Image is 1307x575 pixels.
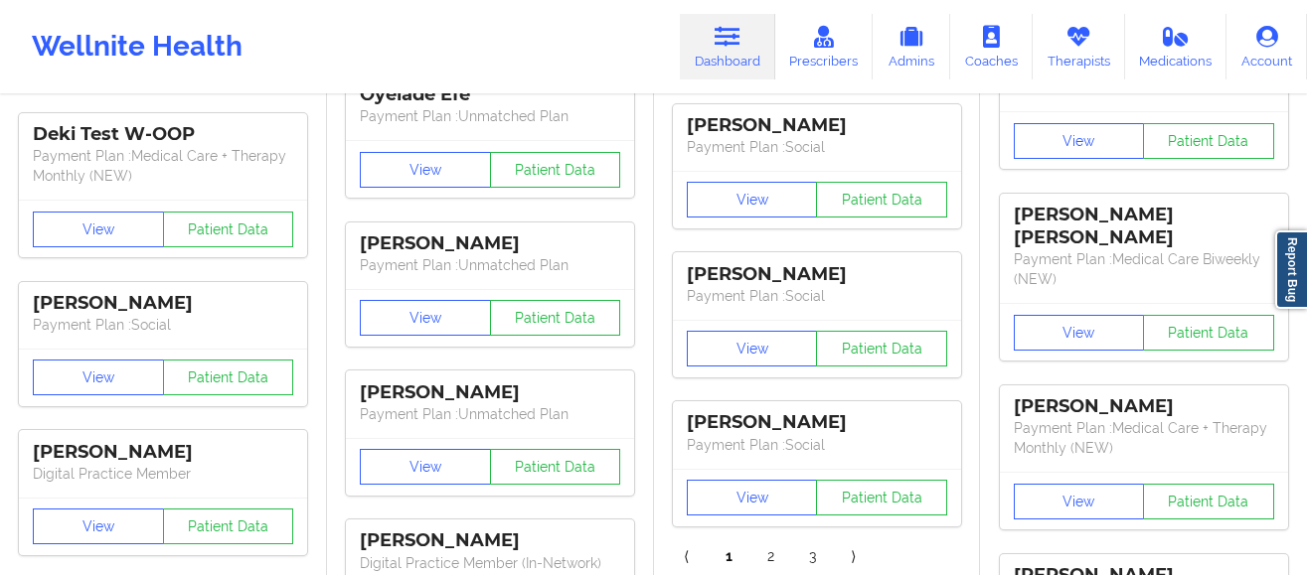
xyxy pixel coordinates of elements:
[360,553,620,573] p: Digital Practice Member (In-Network)
[687,411,947,434] div: [PERSON_NAME]
[163,359,294,395] button: Patient Data
[687,331,818,366] button: View
[1143,123,1274,159] button: Patient Data
[687,435,947,455] p: Payment Plan : Social
[360,106,620,126] p: Payment Plan : Unmatched Plan
[360,152,491,188] button: View
[360,83,620,106] div: Oyelade Efe
[873,14,950,79] a: Admins
[33,359,164,395] button: View
[1014,315,1145,351] button: View
[360,300,491,336] button: View
[1125,14,1227,79] a: Medications
[163,508,294,544] button: Patient Data
[687,286,947,306] p: Payment Plan : Social
[816,331,947,366] button: Patient Data
[490,152,621,188] button: Patient Data
[360,255,620,275] p: Payment Plan : Unmatched Plan
[33,464,293,484] p: Digital Practice Member
[687,182,818,217] button: View
[33,292,293,315] div: [PERSON_NAME]
[1033,14,1125,79] a: Therapists
[1275,230,1307,309] a: Report Bug
[163,212,294,247] button: Patient Data
[816,182,947,217] button: Patient Data
[1014,484,1145,519] button: View
[360,381,620,404] div: [PERSON_NAME]
[1014,249,1274,289] p: Payment Plan : Medical Care Biweekly (NEW)
[1143,484,1274,519] button: Patient Data
[33,508,164,544] button: View
[33,146,293,186] p: Payment Plan : Medical Care + Therapy Monthly (NEW)
[1014,123,1145,159] button: View
[33,212,164,247] button: View
[775,14,874,79] a: Prescribers
[1014,418,1274,458] p: Payment Plan : Medical Care + Therapy Monthly (NEW)
[687,114,947,137] div: [PERSON_NAME]
[33,441,293,464] div: [PERSON_NAME]
[33,123,293,146] div: Deki Test W-OOP
[687,263,947,286] div: [PERSON_NAME]
[1014,204,1274,249] div: [PERSON_NAME] [PERSON_NAME]
[33,315,293,335] p: Payment Plan : Social
[490,300,621,336] button: Patient Data
[360,232,620,255] div: [PERSON_NAME]
[1143,315,1274,351] button: Patient Data
[360,404,620,424] p: Payment Plan : Unmatched Plan
[1014,395,1274,418] div: [PERSON_NAME]
[360,449,491,485] button: View
[816,480,947,515] button: Patient Data
[1226,14,1307,79] a: Account
[687,480,818,515] button: View
[680,14,775,79] a: Dashboard
[360,529,620,552] div: [PERSON_NAME]
[687,137,947,157] p: Payment Plan : Social
[950,14,1033,79] a: Coaches
[490,449,621,485] button: Patient Data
